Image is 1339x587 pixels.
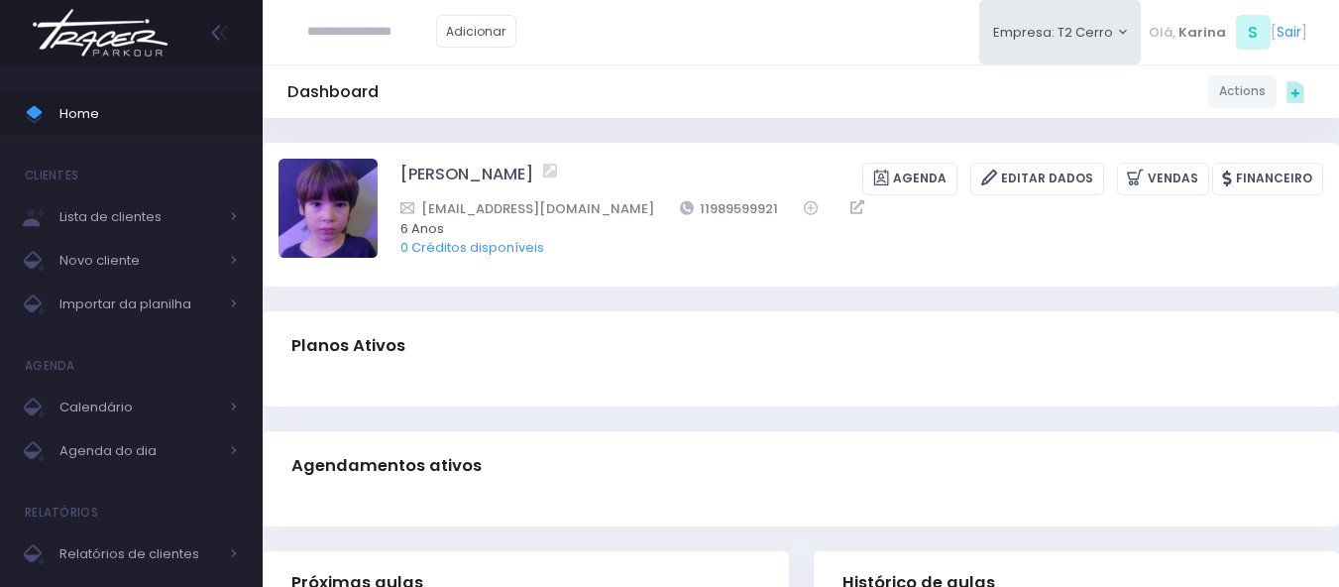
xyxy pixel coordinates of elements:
[287,82,379,102] h5: Dashboard
[970,163,1104,195] a: Editar Dados
[59,248,218,274] span: Novo cliente
[1277,22,1301,43] a: Sair
[1117,163,1209,195] a: Vendas
[400,163,533,195] a: [PERSON_NAME]
[400,198,654,219] a: [EMAIL_ADDRESS][DOMAIN_NAME]
[1208,75,1277,108] a: Actions
[436,15,517,48] a: Adicionar
[25,493,98,532] h4: Relatórios
[400,219,1297,239] span: 6 Anos
[59,101,238,127] span: Home
[59,541,218,567] span: Relatórios de clientes
[25,156,78,195] h4: Clientes
[1141,10,1314,55] div: [ ]
[291,437,482,494] h3: Agendamentos ativos
[291,317,405,374] h3: Planos Ativos
[1212,163,1323,195] a: Financeiro
[25,346,75,386] h4: Agenda
[59,395,218,420] span: Calendário
[59,292,218,317] span: Importar da planilha
[279,159,378,258] img: João matsoto pereira
[1178,23,1226,43] span: Karina
[59,438,218,464] span: Agenda do dia
[862,163,957,195] a: Agenda
[1236,15,1271,50] span: S
[1149,23,1175,43] span: Olá,
[680,198,779,219] a: 11989599921
[59,204,218,230] span: Lista de clientes
[400,238,544,257] a: 0 Créditos disponíveis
